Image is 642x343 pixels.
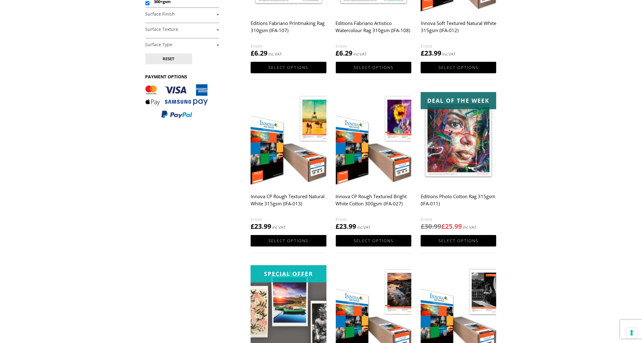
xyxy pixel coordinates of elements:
span: £ [336,49,340,57]
h2: Editions Fabriano Artistico Watercolour Rag 310gsm (IFA-108) [336,17,411,42]
img: Editions Photo Cotton Rag 315gsm (IFA-011) [421,92,496,187]
div: Deal of the week [421,92,496,109]
h4: Surface Type [145,38,219,51]
bdi: 6.29 [251,49,267,57]
bdi: 25.99 [441,222,462,231]
a: Select options for “Innova Soft Textured Natural White 315gsm (IFA-012)” [421,62,496,73]
a: Select options for “Editions Fabriano Printmaking Rag 310gsm (IFA-107)” [251,62,326,73]
span: £ [336,222,340,231]
h3: PAYMENT OPTIONS [145,74,219,80]
bdi: 23.99 [251,222,271,231]
img: PAYMENT OPTIONS [145,84,208,119]
button: Your consent preferences for tracking technologies [626,327,637,338]
a: + [145,11,219,17]
span: £ [441,222,445,231]
a: Innova CP Rough Textured Bright White Cotton 300gsm (IFA-027) £23.99 [336,92,411,231]
span: £ [251,222,254,231]
a: Select options for “Editions Fabriano Artistico Watercolour Rag 310gsm (IFA-108)” [336,62,411,73]
button: Reset [145,53,192,64]
span: £ [421,49,424,57]
a: + [145,27,219,32]
a: Select options for “Editions Photo Cotton Rag 315gsm (IFA-011)” [421,235,496,247]
h2: Editions Fabriano Printmaking Rag 310gsm (IFA-107) [251,17,326,42]
bdi: 23.99 [421,49,441,57]
a: Select options for “Innova CP Rough Textured Bright White Cotton 300gsm (IFA-027)” [336,235,411,247]
bdi: 23.99 [336,222,356,231]
div: Special Offer [251,265,326,282]
h2: Innova CP Rough Textured Natural White 315gsm (IFA-013) [251,191,326,216]
h4: Surface Texture [145,23,219,35]
a: Deal of the week Editions Photo Cotton Rag 315gsm (IFA-011) £30.99£25.99 [421,92,496,231]
h4: Surface Finish [145,7,219,20]
bdi: 6.29 [336,49,353,57]
img: Innova CP Rough Textured Natural White 315gsm (IFA-013) [251,92,326,187]
h2: Innova CP Rough Textured Bright White Cotton 300gsm (IFA-027) [336,191,411,216]
span: £ [421,222,424,231]
img: Innova CP Rough Textured Bright White Cotton 300gsm (IFA-027) [336,92,411,187]
a: + [145,42,219,48]
span: £ [251,49,254,57]
a: Innova CP Rough Textured Natural White 315gsm (IFA-013) £23.99 [251,92,326,231]
h2: Editions Photo Cotton Rag 315gsm (IFA-011) [421,191,496,216]
bdi: 30.99 [421,222,441,231]
h2: Innova Soft Textured Natural White 315gsm (IFA-012) [421,17,496,42]
a: Select options for “Innova CP Rough Textured Natural White 315gsm (IFA-013)” [251,235,326,247]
